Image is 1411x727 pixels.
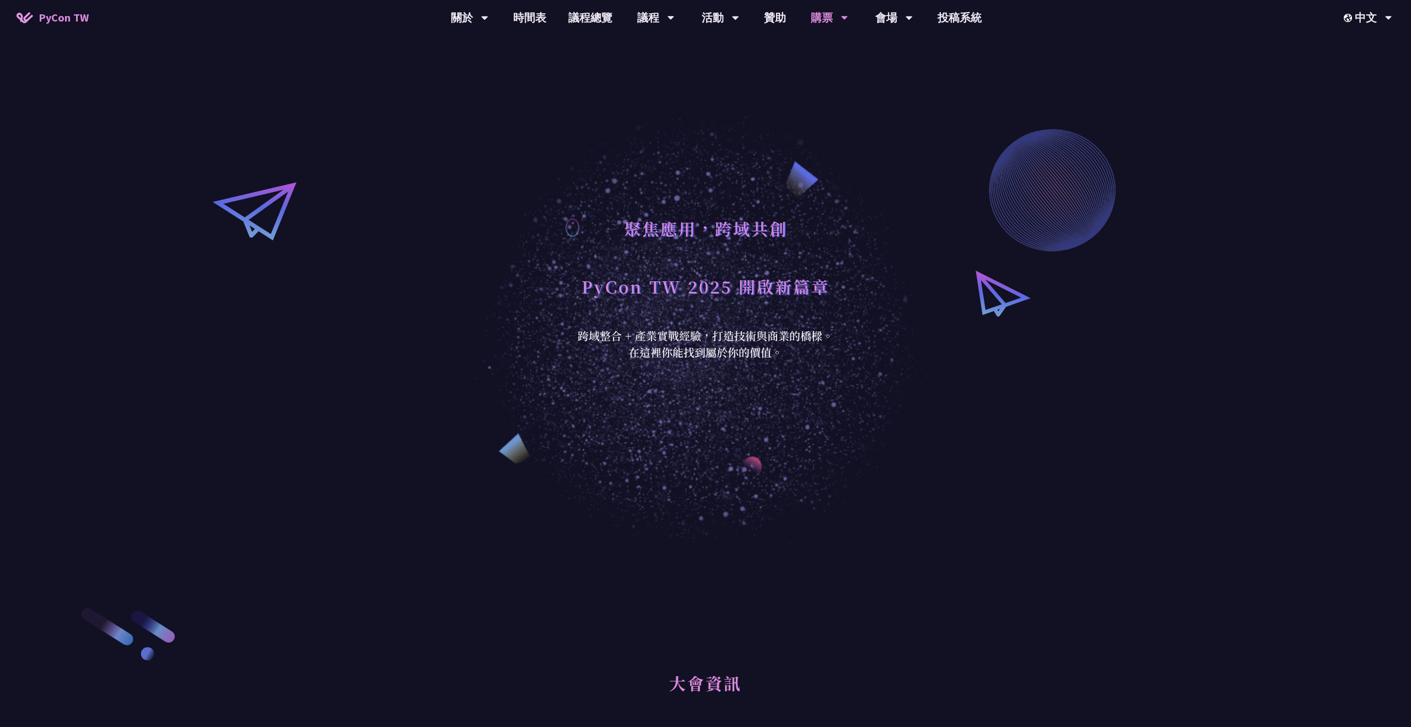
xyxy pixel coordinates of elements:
span: PyCon TW [39,9,89,26]
h1: PyCon TW 2025 開啟新篇章 [581,270,830,303]
div: 跨域整合 + 產業實戰經驗，打造技術與商業的橋樑。 在這裡你能找到屬於你的價值。 [570,328,841,361]
img: Home icon of PyCon TW 2025 [17,12,33,23]
h1: 聚焦應用，跨域共創 [624,212,788,245]
img: Locale Icon [1344,14,1355,22]
h2: 大會資訊 [179,661,1232,721]
a: PyCon TW [6,4,100,31]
